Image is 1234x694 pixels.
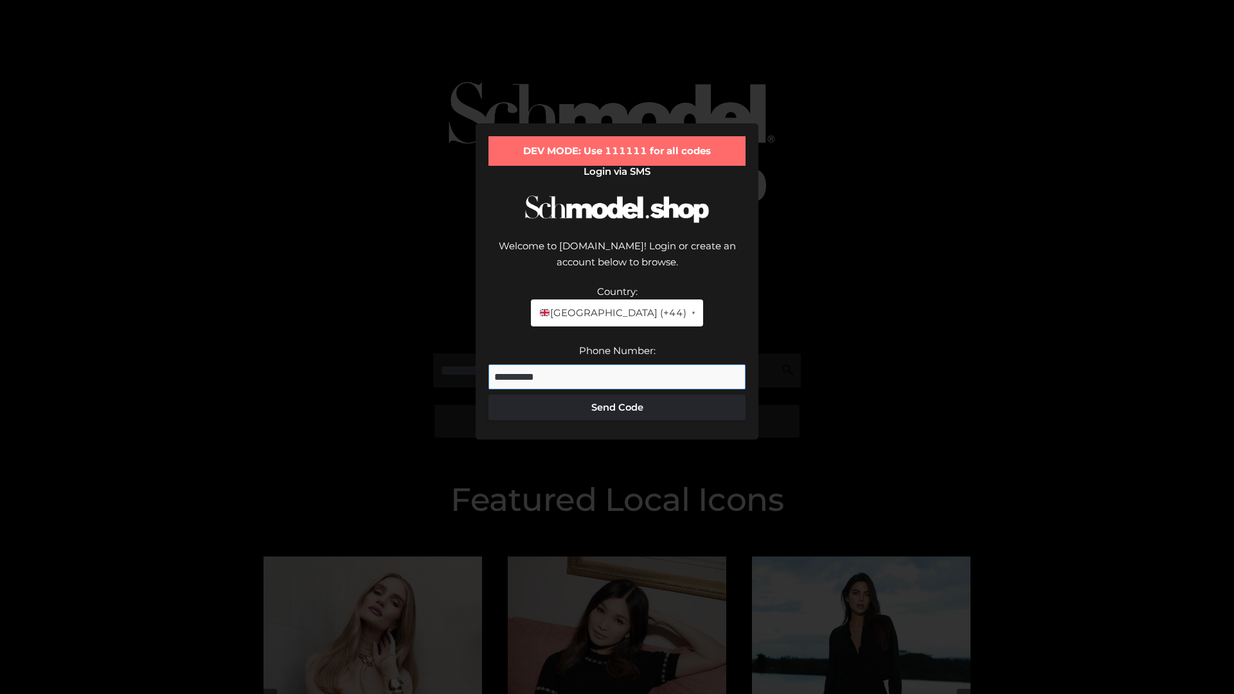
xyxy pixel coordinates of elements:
[488,238,746,283] div: Welcome to [DOMAIN_NAME]! Login or create an account below to browse.
[579,344,656,357] label: Phone Number:
[597,285,638,298] label: Country:
[488,395,746,420] button: Send Code
[488,166,746,177] h2: Login via SMS
[540,308,550,317] img: 🇬🇧
[521,184,713,235] img: Schmodel Logo
[539,305,686,321] span: [GEOGRAPHIC_DATA] (+44)
[488,136,746,166] div: DEV MODE: Use 111111 for all codes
